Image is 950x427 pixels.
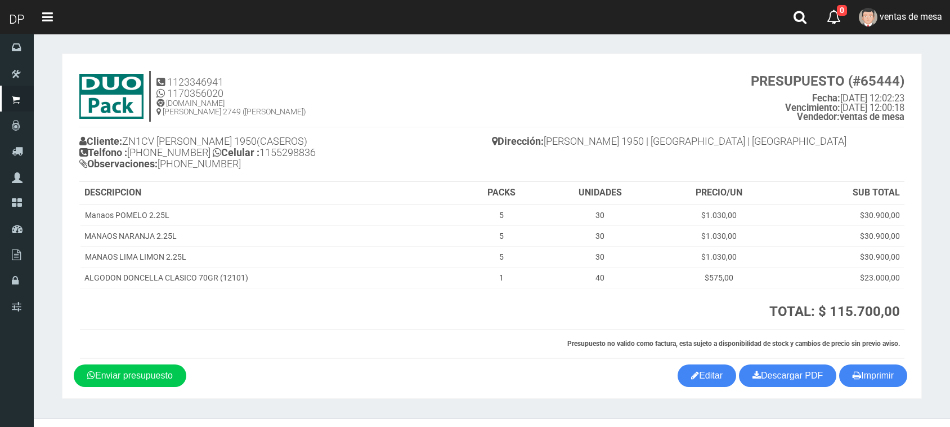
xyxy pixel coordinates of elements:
h5: [DOMAIN_NAME] [PERSON_NAME] 2749 ([PERSON_NAME]) [156,99,306,117]
td: 1 [460,267,542,288]
strong: PRESUPUESTO (#65444) [751,73,904,89]
img: User Image [859,8,877,26]
td: 5 [460,246,542,267]
b: ventas de mesa [797,112,904,122]
th: UNIDADES [543,182,658,204]
td: MANAOS LIMA LIMON 2.25L [80,246,460,267]
b: Observaciones: [79,158,158,170]
td: 30 [543,204,658,226]
strong: Presupuesto no valido como factura, esta sujeto a disponibilidad de stock y cambios de precio sin... [567,340,900,348]
th: PRECIO/UN [658,182,781,204]
th: PACKS [460,182,542,204]
a: Descargar PDF [739,364,836,387]
strong: Fecha: [812,93,840,104]
a: Editar [678,364,736,387]
td: Manaos POMELO 2.25L [80,204,460,226]
span: 0 [837,5,847,16]
strong: TOTAL: $ 115.700,00 [769,304,900,319]
td: $1.030,00 [658,225,781,246]
span: ventas de mesa [880,11,942,22]
td: $1.030,00 [658,246,781,267]
td: 5 [460,204,542,226]
img: 9k= [79,74,144,119]
td: 5 [460,225,542,246]
td: MANAOS NARANJA 2.25L [80,225,460,246]
td: $575,00 [658,267,781,288]
td: $23.000,00 [781,267,904,288]
small: [DATE] 12:02:23 [DATE] 12:00:18 [751,74,904,122]
td: $30.900,00 [781,204,904,226]
td: 30 [543,246,658,267]
td: $30.900,00 [781,246,904,267]
strong: Vencimiento: [785,103,840,113]
th: SUB TOTAL [781,182,904,204]
a: Enviar presupuesto [74,364,186,387]
span: Enviar presupuesto [95,371,173,380]
h4: 1123346941 1170356020 [156,77,306,99]
h4: ZN1CV [PERSON_NAME] 1950(CASEROS) [PHONE_NUMBER] 1155298836 [PHONE_NUMBER] [79,133,492,175]
b: Dirección: [492,135,544,147]
td: $1.030,00 [658,204,781,226]
b: Telfono : [79,146,127,158]
h4: [PERSON_NAME] 1950 | [GEOGRAPHIC_DATA] | [GEOGRAPHIC_DATA] [492,133,904,153]
td: ALGODON DONCELLA CLASICO 70GR (12101) [80,267,460,288]
button: Imprimir [839,364,907,387]
td: 30 [543,225,658,246]
b: Cliente: [79,135,122,147]
td: 40 [543,267,658,288]
b: Celular : [210,146,259,158]
th: DESCRIPCION [80,182,460,204]
strong: Vendedor: [797,112,840,122]
td: $30.900,00 [781,225,904,246]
